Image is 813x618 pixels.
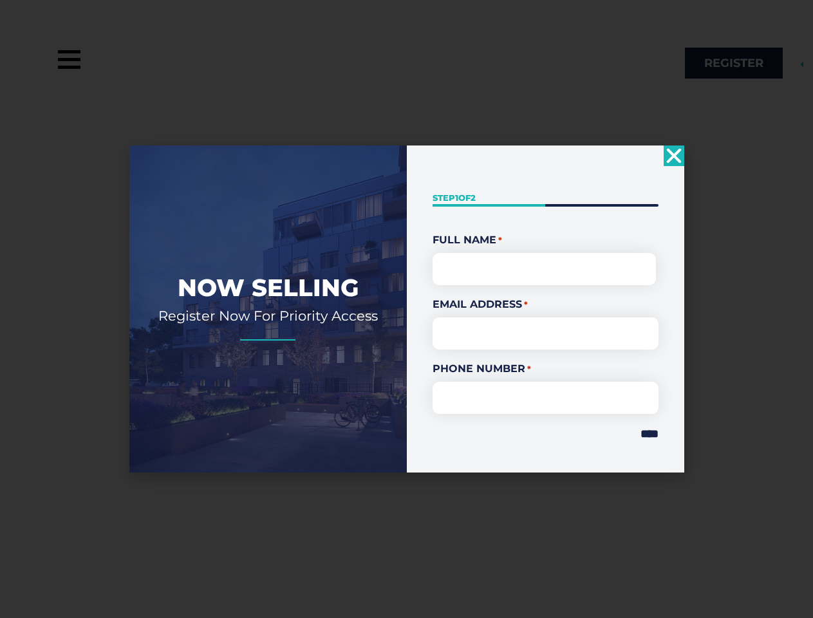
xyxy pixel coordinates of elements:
span: 2 [471,192,476,203]
legend: Full Name [433,232,659,248]
span: 1 [455,192,458,203]
h2: Now Selling [149,272,388,303]
p: Step of [433,192,659,204]
a: Close [664,145,684,166]
label: Email Address [433,297,659,312]
label: Phone Number [433,361,659,377]
h2: Register Now For Priority Access [149,307,388,324]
